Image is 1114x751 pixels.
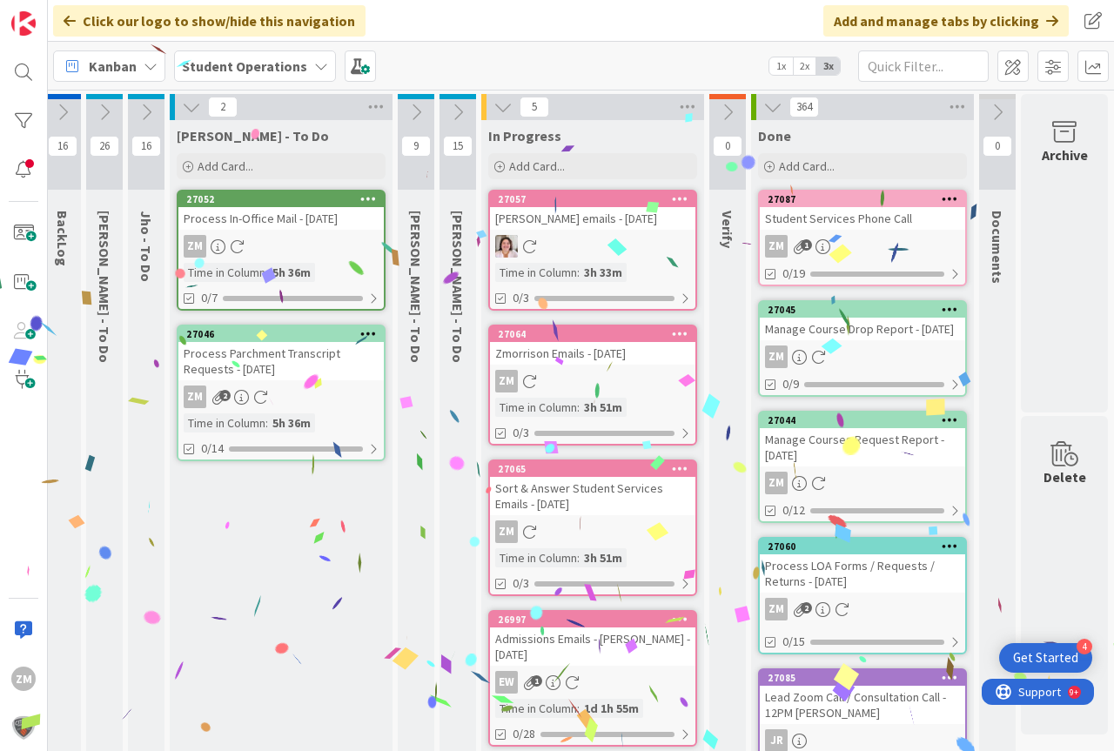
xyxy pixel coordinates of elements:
div: 27046Process Parchment Transcript Requests - [DATE] [178,326,384,380]
div: Time in Column [184,413,265,432]
div: Delete [1044,466,1086,487]
div: 27060 [760,539,965,554]
div: 27044 [760,412,965,428]
div: Sort & Answer Student Services Emails - [DATE] [490,477,695,515]
div: 5h 36m [268,263,315,282]
span: 0/19 [782,265,805,283]
div: 27087Student Services Phone Call [760,191,965,230]
div: ZM [760,345,965,368]
span: Support [37,3,79,23]
span: 16 [131,136,161,157]
span: 0/3 [513,289,529,307]
a: 27045Manage Course Drop Report - [DATE]ZM0/9 [758,300,967,397]
span: : [265,263,268,282]
div: 9+ [88,7,97,21]
div: 26997Admissions Emails - [PERSON_NAME] - [DATE] [490,612,695,666]
span: 5 [520,97,549,117]
a: 27065Sort & Answer Student Services Emails - [DATE]ZMTime in Column:3h 51m0/3 [488,459,697,596]
span: Verify [719,211,736,248]
a: 27064Zmorrison Emails - [DATE]ZMTime in Column:3h 51m0/3 [488,325,697,446]
div: Process Parchment Transcript Requests - [DATE] [178,342,384,380]
div: 27045Manage Course Drop Report - [DATE] [760,302,965,340]
div: Time in Column [495,398,577,417]
div: ZM [178,386,384,408]
div: 27057[PERSON_NAME] emails - [DATE] [490,191,695,230]
div: ZM [765,235,788,258]
span: 2 [801,602,812,614]
span: 0/3 [513,574,529,593]
span: : [265,413,268,432]
div: 26997 [490,612,695,627]
a: 26997Admissions Emails - [PERSON_NAME] - [DATE]EWTime in Column:1d 1h 55m0/28 [488,610,697,747]
span: In Progress [488,127,561,144]
div: Time in Column [495,263,577,282]
div: 27085Lead Zoom Call / Consultation Call - 12PM [PERSON_NAME] [760,670,965,724]
span: 1 [531,675,542,687]
div: 27064Zmorrison Emails - [DATE] [490,326,695,365]
a: 27060Process LOA Forms / Requests / Returns - [DATE]ZM0/15 [758,537,967,654]
span: Zaida - To Do [177,127,329,144]
span: Emilie - To Do [96,211,113,363]
span: : [577,398,580,417]
div: Manage Course Drop Report - [DATE] [760,318,965,340]
a: 27052Process In-Office Mail - [DATE]ZMTime in Column:5h 36m0/7 [177,190,386,311]
span: 1x [769,57,793,75]
div: 27044Manage Courses Request Report - [DATE] [760,412,965,466]
div: 27065 [498,463,695,475]
a: 27046Process Parchment Transcript Requests - [DATE]ZMTime in Column:5h 36m0/14 [177,325,386,461]
a: 27087Student Services Phone CallZM0/19 [758,190,967,286]
img: EW [495,235,518,258]
span: : [577,263,580,282]
span: 9 [401,136,431,157]
span: Add Card... [198,158,253,174]
div: 27045 [768,304,965,316]
input: Quick Filter... [858,50,989,82]
div: 27087 [760,191,965,207]
div: ZM [490,370,695,392]
div: Archive [1042,144,1088,165]
div: Time in Column [495,699,577,718]
div: 27052 [178,191,384,207]
div: Add and manage tabs by clicking [823,5,1069,37]
span: 364 [789,97,819,117]
div: 27064 [498,328,695,340]
div: 27046 [186,328,384,340]
div: 27057 [498,193,695,205]
div: 26997 [498,614,695,626]
span: Done [758,127,791,144]
span: 0/12 [782,501,805,520]
div: Get Started [1013,649,1078,667]
span: 1 [801,239,812,251]
div: 27065 [490,461,695,477]
div: 27052Process In-Office Mail - [DATE] [178,191,384,230]
span: Eric - To Do [407,211,425,363]
div: 3h 33m [580,263,627,282]
span: 3x [816,57,840,75]
img: avatar [11,715,36,740]
b: Student Operations [182,57,307,75]
div: 27060 [768,540,965,553]
span: : [577,548,580,567]
span: 0/14 [201,439,224,458]
div: EW [490,671,695,694]
span: BackLog [54,211,71,266]
span: 0 [983,136,1012,157]
span: Documents [989,211,1006,284]
span: 0/28 [513,725,535,743]
div: Process LOA Forms / Requests / Returns - [DATE] [760,554,965,593]
div: 27060Process LOA Forms / Requests / Returns - [DATE] [760,539,965,593]
a: 27057[PERSON_NAME] emails - [DATE]EWTime in Column:3h 33m0/3 [488,190,697,311]
div: 1d 1h 55m [580,699,643,718]
div: 27052 [186,193,384,205]
div: ZM [765,598,788,620]
div: 27046 [178,326,384,342]
div: ZM [495,370,518,392]
span: 15 [443,136,473,157]
div: Time in Column [184,263,265,282]
div: [PERSON_NAME] emails - [DATE] [490,207,695,230]
div: 27044 [768,414,965,426]
div: 27065Sort & Answer Student Services Emails - [DATE] [490,461,695,515]
div: ZM [11,667,36,691]
div: ZM [184,235,206,258]
span: 0/9 [782,375,799,393]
